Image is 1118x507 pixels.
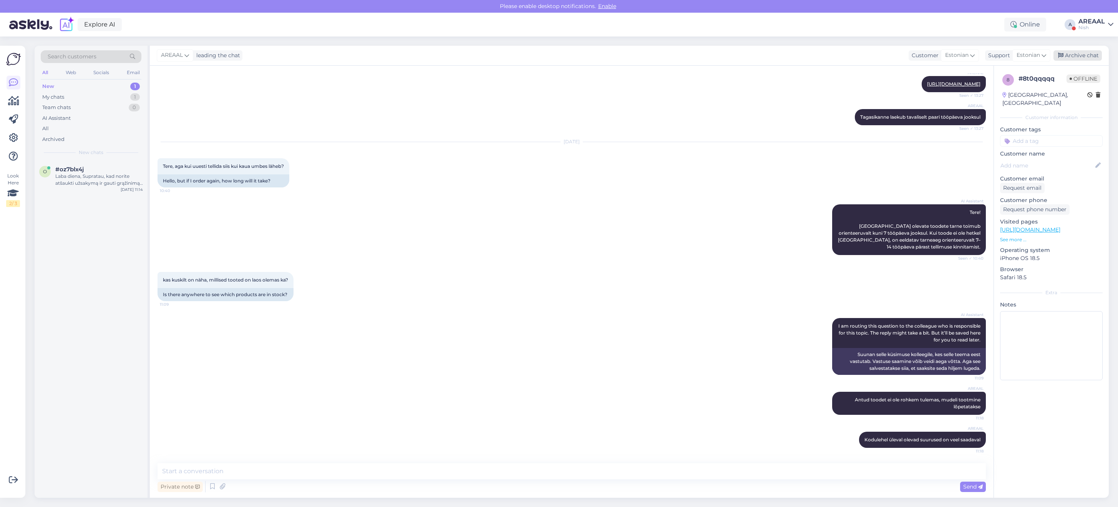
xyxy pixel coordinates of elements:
[42,136,65,143] div: Archived
[1078,25,1105,31] div: Nish
[158,138,986,145] div: [DATE]
[48,53,96,61] span: Search customers
[927,81,980,87] a: [URL][DOMAIN_NAME]
[1000,246,1103,254] p: Operating system
[955,103,984,109] span: AREAAL
[955,375,984,381] span: 11:09
[955,126,984,131] span: Seen ✓ 13:27
[92,68,111,78] div: Socials
[130,83,140,90] div: 1
[1004,18,1046,31] div: Online
[121,187,143,192] div: [DATE] 11:14
[129,104,140,111] div: 0
[79,149,103,156] span: New chats
[1000,135,1103,147] input: Add a tag
[955,448,984,454] span: 11:18
[1018,74,1067,83] div: # 8t0qqqqq
[160,302,189,307] span: 11:09
[955,386,984,391] span: AREAAL
[945,51,969,60] span: Estonian
[1000,265,1103,273] p: Browser
[42,93,64,101] div: My chats
[158,174,289,187] div: Hello, but if I order again, how long will it take?
[596,3,619,10] span: Enable
[58,17,75,33] img: explore-ai
[78,18,122,31] a: Explore AI
[64,68,78,78] div: Web
[42,114,71,122] div: AI Assistant
[1000,175,1103,183] p: Customer email
[860,114,980,120] span: Tagasikanne laekub tavaliselt paari tööpäeva jooksul
[909,51,939,60] div: Customer
[161,51,183,60] span: AREAAL
[955,93,984,98] span: Seen ✓ 13:27
[158,288,294,301] div: Is there anywhere to see which products are in stock?
[1007,77,1010,83] span: 8
[1000,218,1103,226] p: Visited pages
[42,125,49,133] div: All
[6,200,20,207] div: 2 / 3
[130,93,140,101] div: 1
[955,312,984,318] span: AI Assistant
[955,198,984,204] span: AI Assistant
[955,415,984,421] span: 11:18
[855,397,982,409] span: Antud toodet ei ole rohkem tulemas, mudeli tootmine lõpetatakse
[1000,196,1103,204] p: Customer phone
[955,426,984,431] span: AREAAL
[163,277,288,283] span: kas kuskilt on näha, millised tooted on laos olemas ka?
[1000,183,1045,193] div: Request email
[1000,226,1060,233] a: [URL][DOMAIN_NAME]
[1000,236,1103,243] p: See more ...
[6,52,21,66] img: Askly Logo
[985,51,1010,60] div: Support
[6,172,20,207] div: Look Here
[955,255,984,261] span: Seen ✓ 10:40
[41,68,50,78] div: All
[1000,289,1103,296] div: Extra
[43,169,47,174] span: o
[1067,75,1100,83] span: Offline
[158,482,203,492] div: Private note
[163,163,284,169] span: Tere, aga kui uuesti tellida siis kui kaua umbes läheb?
[1000,254,1103,262] p: iPhone OS 18.5
[1053,50,1102,61] div: Archive chat
[160,188,189,194] span: 10:40
[193,51,240,60] div: leading the chat
[832,348,986,375] div: Suunan selle küsimuse kolleegile, kes selle teema eest vastutab. Vastuse saamine võib veidi aega ...
[42,83,54,90] div: New
[1000,150,1103,158] p: Customer name
[1000,273,1103,282] p: Safari 18.5
[1017,51,1040,60] span: Estonian
[1000,161,1094,170] input: Add name
[838,323,982,343] span: I am routing this question to the colleague who is responsible for this topic. The reply might ta...
[42,104,71,111] div: Team chats
[1078,18,1113,31] a: AREAALNish
[125,68,141,78] div: Email
[1078,18,1105,25] div: AREAAL
[1000,114,1103,121] div: Customer information
[1000,301,1103,309] p: Notes
[55,166,84,173] span: #oz7blx4j
[864,437,980,442] span: Kodulehel üleval olevad suurused on veel saadaval
[1000,204,1070,215] div: Request phone number
[1002,91,1087,107] div: [GEOGRAPHIC_DATA], [GEOGRAPHIC_DATA]
[1065,19,1075,30] div: A
[1000,126,1103,134] p: Customer tags
[55,173,143,187] div: Laba diena, Supratau, kad norite atšaukti užsakymą ir gauti grąžinimą. Norėdami atšaukti užsakymą...
[963,483,983,490] span: Send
